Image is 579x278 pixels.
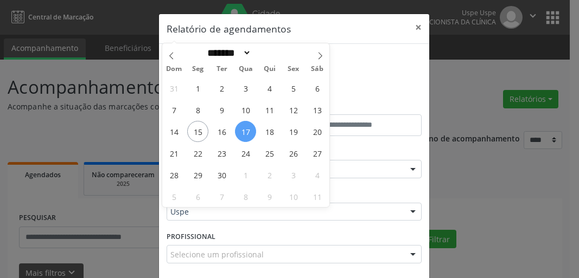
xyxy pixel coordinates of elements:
[211,164,232,185] span: Setembro 30, 2025
[187,99,208,120] span: Setembro 8, 2025
[307,186,328,207] span: Outubro 11, 2025
[211,99,232,120] span: Setembro 9, 2025
[259,121,280,142] span: Setembro 18, 2025
[187,143,208,164] span: Setembro 22, 2025
[259,99,280,120] span: Setembro 11, 2025
[259,143,280,164] span: Setembro 25, 2025
[167,22,291,36] h5: Relatório de agendamentos
[258,66,282,73] span: Qui
[235,77,256,99] span: Setembro 3, 2025
[163,121,184,142] span: Setembro 14, 2025
[235,164,256,185] span: Outubro 1, 2025
[187,77,208,99] span: Setembro 1, 2025
[283,99,304,120] span: Setembro 12, 2025
[170,206,399,217] span: Uspe
[211,143,232,164] span: Setembro 23, 2025
[307,99,328,120] span: Setembro 13, 2025
[211,186,232,207] span: Outubro 7, 2025
[211,121,232,142] span: Setembro 16, 2025
[283,164,304,185] span: Outubro 3, 2025
[235,121,256,142] span: Setembro 17, 2025
[283,143,304,164] span: Setembro 26, 2025
[211,77,232,99] span: Setembro 2, 2025
[186,66,210,73] span: Seg
[234,66,258,73] span: Qua
[163,77,184,99] span: Agosto 31, 2025
[259,164,280,185] span: Outubro 2, 2025
[235,99,256,120] span: Setembro 10, 2025
[307,121,328,142] span: Setembro 20, 2025
[170,249,264,260] span: Selecione um profissional
[187,164,208,185] span: Setembro 29, 2025
[187,121,208,142] span: Setembro 15, 2025
[408,14,429,41] button: Close
[187,186,208,207] span: Outubro 6, 2025
[163,143,184,164] span: Setembro 21, 2025
[162,66,186,73] span: Dom
[204,47,252,59] select: Month
[163,186,184,207] span: Outubro 5, 2025
[282,66,306,73] span: Sex
[163,164,184,185] span: Setembro 28, 2025
[259,77,280,99] span: Setembro 4, 2025
[259,186,280,207] span: Outubro 9, 2025
[235,143,256,164] span: Setembro 24, 2025
[307,164,328,185] span: Outubro 4, 2025
[251,47,287,59] input: Year
[210,66,234,73] span: Ter
[283,121,304,142] span: Setembro 19, 2025
[167,228,215,245] label: PROFISSIONAL
[307,143,328,164] span: Setembro 27, 2025
[307,77,328,99] span: Setembro 6, 2025
[283,186,304,207] span: Outubro 10, 2025
[306,66,329,73] span: Sáb
[163,99,184,120] span: Setembro 7, 2025
[235,186,256,207] span: Outubro 8, 2025
[297,98,422,114] label: ATÉ
[283,77,304,99] span: Setembro 5, 2025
